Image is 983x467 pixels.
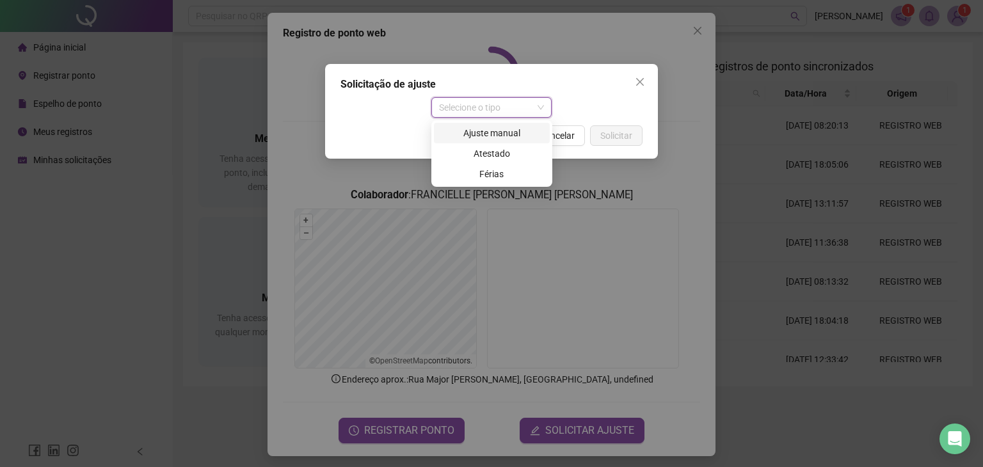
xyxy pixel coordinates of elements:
[442,167,542,181] div: Férias
[442,126,542,140] div: Ajuste manual
[939,423,970,454] div: Open Intercom Messenger
[529,125,585,146] button: Cancelar
[442,146,542,161] div: Atestado
[635,77,645,87] span: close
[630,72,650,92] button: Close
[434,143,550,164] div: Atestado
[434,123,550,143] div: Ajuste manual
[539,129,575,143] span: Cancelar
[340,77,643,92] div: Solicitação de ajuste
[434,164,550,184] div: Férias
[590,125,643,146] button: Solicitar
[439,98,545,117] span: Selecione o tipo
